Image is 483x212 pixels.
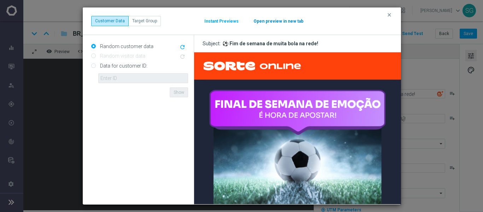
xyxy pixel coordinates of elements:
[170,87,188,97] button: Show
[179,44,186,50] i: refresh
[203,40,222,47] span: Subject:
[179,43,188,52] button: refresh
[222,40,318,47] div: ⚽️ Fim de semana de muita bola na rede!
[204,18,239,24] button: Instant Previews
[98,63,147,69] label: Data for customer ID:
[98,53,145,59] label: Random visitor data
[98,43,153,50] label: Random customer data
[91,16,129,26] button: Customer Data
[386,12,394,18] button: clear
[128,16,161,26] button: Target Group
[253,18,304,24] button: Open preview in new tab
[98,73,188,83] input: Enter ID
[386,12,392,18] i: clear
[91,16,161,26] div: ...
